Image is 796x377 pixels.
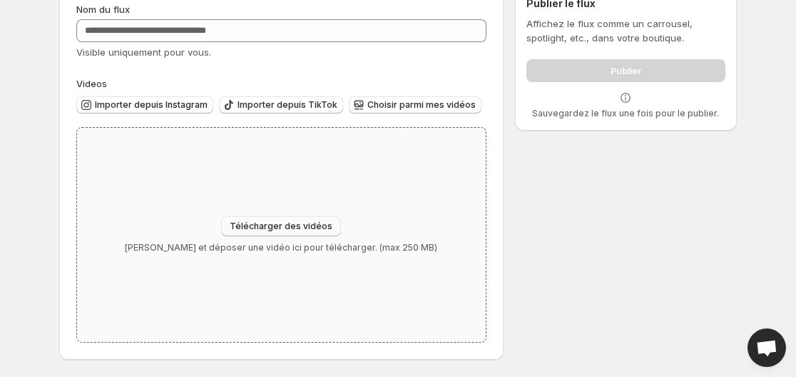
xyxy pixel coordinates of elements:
[747,328,786,367] div: Open chat
[76,46,211,58] span: Visible uniquement pour vous.
[238,99,337,111] span: Importer depuis TikTok
[230,221,332,232] span: Télécharger des vidéos
[532,108,719,119] p: Sauvegardez le flux une fois pour le publier.
[76,78,107,89] span: Videos
[219,96,343,114] button: Importer depuis TikTok
[95,99,208,111] span: Importer depuis Instagram
[526,16,725,45] p: Affichez le flux comme un carrousel, spotlight, etc., dans votre boutique.
[125,242,437,253] p: [PERSON_NAME] et déposer une vidéo ici pour télécharger. (max 250 MB)
[76,96,213,114] button: Importer depuis Instagram
[367,99,476,111] span: Choisir parmi mes vidéos
[76,4,130,15] span: Nom du flux
[349,96,481,114] button: Choisir parmi mes vidéos
[221,216,341,236] button: Télécharger des vidéos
